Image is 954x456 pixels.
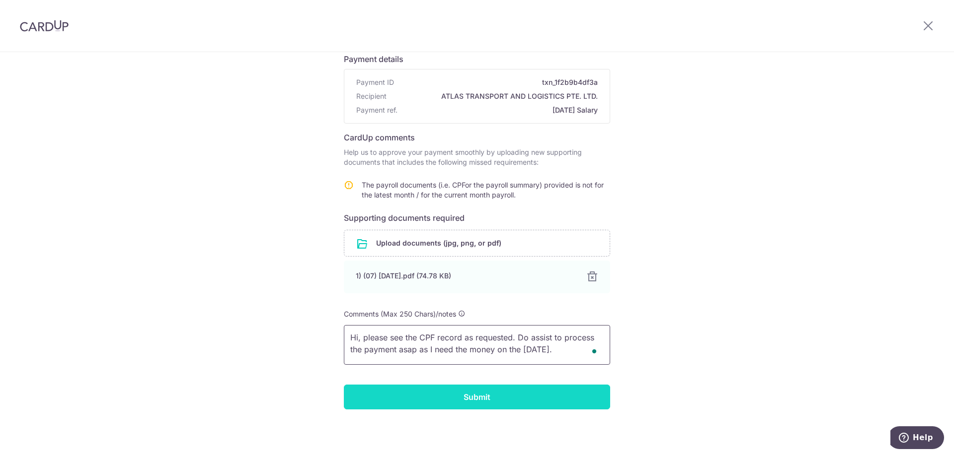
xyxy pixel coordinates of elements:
[344,310,456,318] span: Comments (Max 250 Chars)/notes
[344,325,610,365] textarea: To enrich screen reader interactions, please activate Accessibility in Grammarly extension settings
[401,105,598,115] span: [DATE] Salary
[344,385,610,409] input: Submit
[344,230,610,257] div: Upload documents (jpg, png, or pdf)
[344,53,610,65] h6: Payment details
[356,105,397,115] span: Payment ref.
[356,91,387,101] span: Recipient
[20,20,69,32] img: CardUp
[344,147,610,167] p: Help us to approve your payment smoothly by uploading new supporting documents that includes the ...
[344,212,610,224] h6: Supporting documents required
[391,91,598,101] span: ATLAS TRANSPORT AND LOGISTICS PTE. LTD.
[356,77,394,87] span: Payment ID
[362,181,604,199] span: The payroll documents (i.e. CPFor the payroll summary) provided is not for the latest month / for...
[398,77,598,87] span: txn_1f2b9b4df3a
[344,131,610,143] h6: CardUp comments
[356,271,574,281] div: 1) (07) [DATE].pdf (74.78 KB)
[890,426,944,451] iframe: Opens a widget where you can find more information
